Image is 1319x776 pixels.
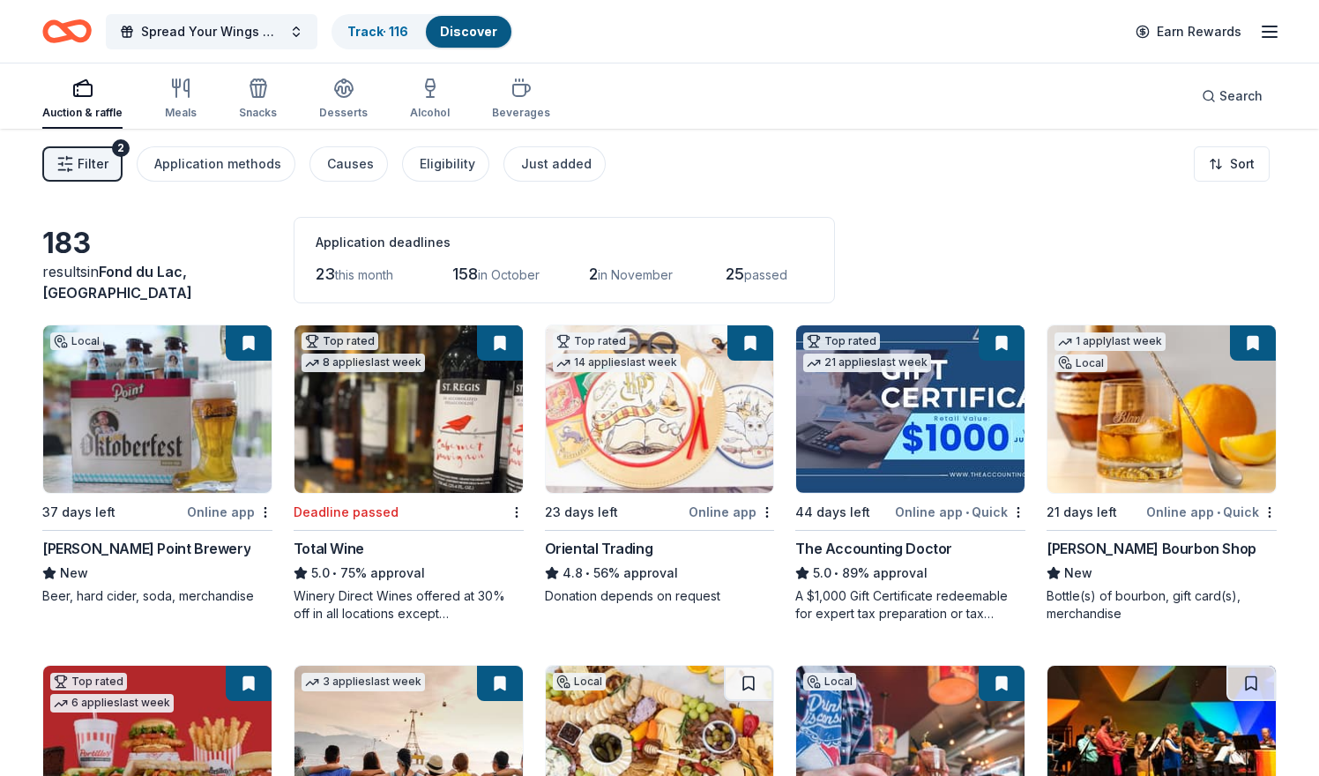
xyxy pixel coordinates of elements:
[294,325,523,493] img: Image for Total Wine
[803,332,880,350] div: Top rated
[440,24,497,39] a: Discover
[165,106,197,120] div: Meals
[1047,538,1256,559] div: [PERSON_NAME] Bourbon Shop
[187,501,272,523] div: Online app
[1194,146,1270,182] button: Sort
[1146,501,1277,523] div: Online app Quick
[492,106,550,120] div: Beverages
[563,563,583,584] span: 4.8
[319,71,368,129] button: Desserts
[42,587,272,605] div: Beer, hard cider, soda, merchandise
[795,325,1025,623] a: Image for The Accounting DoctorTop rated21 applieslast week44 days leftOnline app•QuickThe Accoun...
[316,265,335,283] span: 23
[598,267,673,282] span: in November
[813,563,831,584] span: 5.0
[165,71,197,129] button: Meals
[420,153,475,175] div: Eligibility
[1188,78,1277,114] button: Search
[302,354,425,372] div: 8 applies last week
[503,146,606,182] button: Just added
[294,538,364,559] div: Total Wine
[335,267,393,282] span: this month
[553,332,630,350] div: Top rated
[319,106,368,120] div: Desserts
[42,502,116,523] div: 37 days left
[42,538,250,559] div: [PERSON_NAME] Point Brewery
[726,265,744,283] span: 25
[1054,354,1107,372] div: Local
[1217,505,1220,519] span: •
[311,563,330,584] span: 5.0
[1219,86,1263,107] span: Search
[478,267,540,282] span: in October
[546,325,774,493] img: Image for Oriental Trading
[141,21,282,42] span: Spread Your Wings Gala - The Masked Singer
[835,566,839,580] span: •
[803,354,931,372] div: 21 applies last week
[492,71,550,129] button: Beverages
[1064,563,1092,584] span: New
[402,146,489,182] button: Eligibility
[744,267,787,282] span: passed
[589,265,598,283] span: 2
[42,71,123,129] button: Auction & raffle
[1047,587,1277,623] div: Bottle(s) of bourbon, gift card(s), merchandise
[796,325,1025,493] img: Image for The Accounting Doctor
[553,354,681,372] div: 14 applies last week
[347,24,408,39] a: Track· 116
[316,232,813,253] div: Application deadlines
[585,566,590,580] span: •
[154,153,281,175] div: Application methods
[521,153,592,175] div: Just added
[50,673,127,690] div: Top rated
[1054,332,1166,351] div: 1 apply last week
[239,106,277,120] div: Snacks
[452,265,478,283] span: 158
[50,332,103,350] div: Local
[42,146,123,182] button: Filter2
[545,325,775,605] a: Image for Oriental TradingTop rated14 applieslast week23 days leftOnline appOriental Trading4.8•5...
[42,261,272,303] div: results
[1125,16,1252,48] a: Earn Rewards
[42,106,123,120] div: Auction & raffle
[42,226,272,261] div: 183
[1047,502,1117,523] div: 21 days left
[410,71,450,129] button: Alcohol
[410,106,450,120] div: Alcohol
[112,139,130,157] div: 2
[327,153,374,175] div: Causes
[42,263,192,302] span: Fond du Lac, [GEOGRAPHIC_DATA]
[545,587,775,605] div: Donation depends on request
[42,263,192,302] span: in
[294,325,524,623] a: Image for Total WineTop rated8 applieslast weekDeadline passedTotal Wine5.0•75% approvalWinery Di...
[545,502,618,523] div: 23 days left
[42,11,92,52] a: Home
[895,501,1025,523] div: Online app Quick
[332,566,337,580] span: •
[795,502,870,523] div: 44 days left
[239,71,277,129] button: Snacks
[795,563,1025,584] div: 89% approval
[106,14,317,49] button: Spread Your Wings Gala - The Masked Singer
[50,694,174,713] div: 6 applies last week
[545,538,653,559] div: Oriental Trading
[137,146,295,182] button: Application methods
[294,587,524,623] div: Winery Direct Wines offered at 30% off in all locations except [GEOGRAPHIC_DATA], [GEOGRAPHIC_DAT...
[294,563,524,584] div: 75% approval
[965,505,969,519] span: •
[302,673,425,691] div: 3 applies last week
[1047,325,1277,623] a: Image for Blanton's Bourbon Shop1 applylast weekLocal21 days leftOnline app•Quick[PERSON_NAME] Bo...
[795,538,952,559] div: The Accounting Doctor
[545,563,775,584] div: 56% approval
[43,325,272,493] img: Image for Stevens Point Brewery
[1230,153,1255,175] span: Sort
[803,673,856,690] div: Local
[302,332,378,350] div: Top rated
[78,153,108,175] span: Filter
[309,146,388,182] button: Causes
[60,563,88,584] span: New
[1047,325,1276,493] img: Image for Blanton's Bourbon Shop
[553,673,606,690] div: Local
[689,501,774,523] div: Online app
[332,14,513,49] button: Track· 116Discover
